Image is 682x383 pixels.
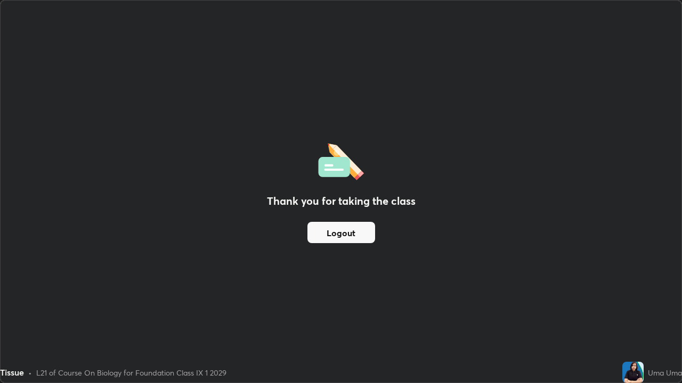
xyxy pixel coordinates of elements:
[648,367,682,378] div: Uma Uma
[622,362,644,383] img: 777e39fddbb045bfa7166575ce88b650.jpg
[267,193,416,209] h2: Thank you for taking the class
[318,140,364,180] img: offlineFeedback.1438e8b3.svg
[36,367,226,378] div: L21 of Course On Biology for Foundation Class IX 1 2029
[307,222,375,243] button: Logout
[28,367,32,378] div: •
